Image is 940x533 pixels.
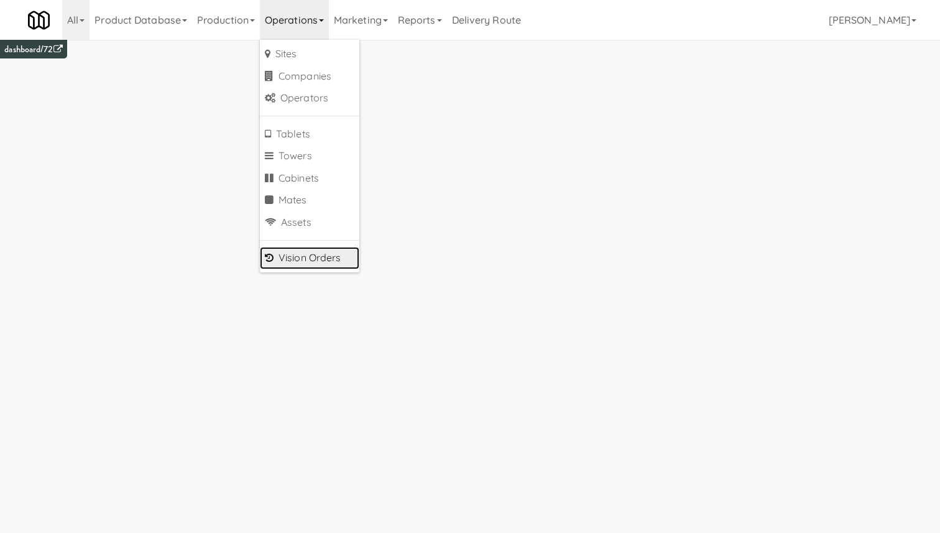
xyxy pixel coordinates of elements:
a: Vision Orders [260,247,359,269]
a: dashboard/72 [4,43,62,56]
a: Towers [260,145,359,167]
a: Companies [260,65,359,88]
img: Micromart [28,9,50,31]
a: Operators [260,87,359,109]
a: Assets [260,211,359,234]
a: Mates [260,189,359,211]
a: Cabinets [260,167,359,190]
a: Sites [260,43,359,65]
a: Tablets [260,123,359,146]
